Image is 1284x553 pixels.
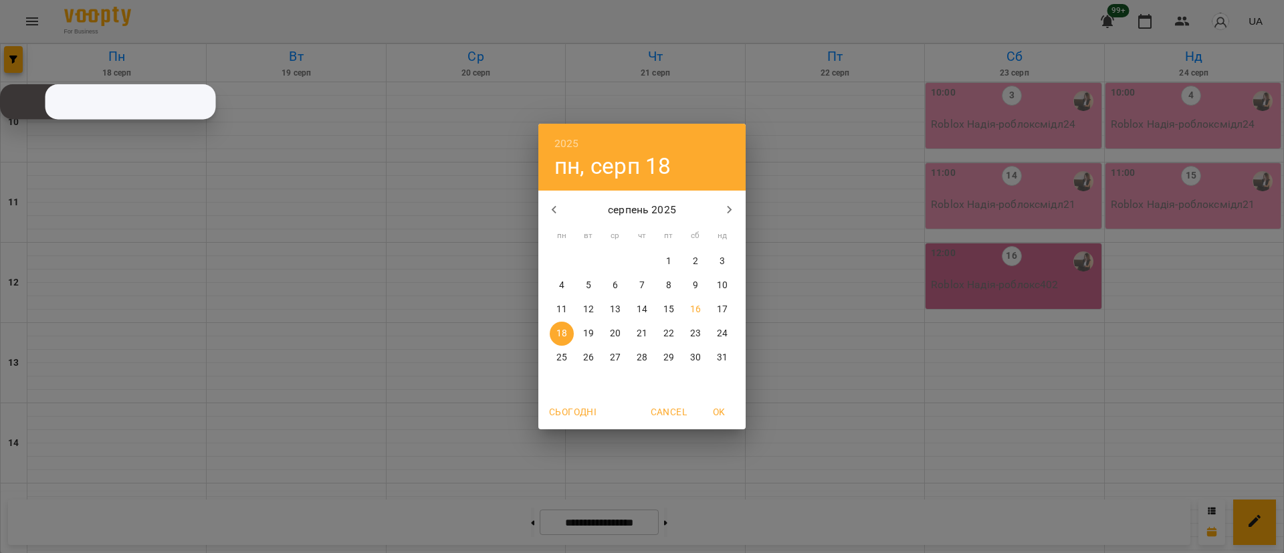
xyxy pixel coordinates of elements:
button: 17 [710,298,734,322]
p: 3 [720,255,725,268]
button: 16 [683,298,708,322]
p: 17 [717,303,728,316]
span: пн [550,229,574,243]
p: 20 [610,327,621,340]
button: 2025 [554,134,579,153]
span: Сьогодні [549,404,597,420]
p: 16 [690,303,701,316]
button: пн, серп 18 [554,152,671,180]
button: 19 [576,322,601,346]
p: 21 [637,327,647,340]
p: 8 [666,279,671,292]
p: 19 [583,327,594,340]
button: 23 [683,322,708,346]
button: 14 [630,298,654,322]
button: 6 [603,273,627,298]
p: 22 [663,327,674,340]
button: 4 [550,273,574,298]
span: нд [710,229,734,243]
p: 6 [613,279,618,292]
button: 18 [550,322,574,346]
p: 31 [717,351,728,364]
p: 12 [583,303,594,316]
button: 2 [683,249,708,273]
button: 22 [657,322,681,346]
p: 29 [663,351,674,364]
button: 31 [710,346,734,370]
p: 11 [556,303,567,316]
p: 30 [690,351,701,364]
button: Cancel [645,400,692,424]
button: 9 [683,273,708,298]
p: 18 [556,327,567,340]
button: 30 [683,346,708,370]
button: 24 [710,322,734,346]
p: 10 [717,279,728,292]
button: 26 [576,346,601,370]
button: OK [698,400,740,424]
p: 26 [583,351,594,364]
button: 21 [630,322,654,346]
span: пт [657,229,681,243]
p: серпень 2025 [570,202,714,218]
p: 25 [556,351,567,364]
p: 5 [586,279,591,292]
p: 13 [610,303,621,316]
button: 10 [710,273,734,298]
button: 7 [630,273,654,298]
p: 2 [693,255,698,268]
button: 15 [657,298,681,322]
span: чт [630,229,654,243]
p: 27 [610,351,621,364]
button: 12 [576,298,601,322]
p: 28 [637,351,647,364]
span: сб [683,229,708,243]
span: Cancel [651,404,687,420]
button: 5 [576,273,601,298]
button: 25 [550,346,574,370]
span: OK [703,404,735,420]
button: 27 [603,346,627,370]
button: 3 [710,249,734,273]
button: Сьогодні [544,400,602,424]
button: 29 [657,346,681,370]
button: 8 [657,273,681,298]
button: 1 [657,249,681,273]
p: 4 [559,279,564,292]
span: вт [576,229,601,243]
p: 24 [717,327,728,340]
button: 28 [630,346,654,370]
p: 23 [690,327,701,340]
button: 13 [603,298,627,322]
button: 20 [603,322,627,346]
button: 11 [550,298,574,322]
p: 14 [637,303,647,316]
span: ср [603,229,627,243]
p: 7 [639,279,645,292]
p: 15 [663,303,674,316]
p: 1 [666,255,671,268]
p: 9 [693,279,698,292]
